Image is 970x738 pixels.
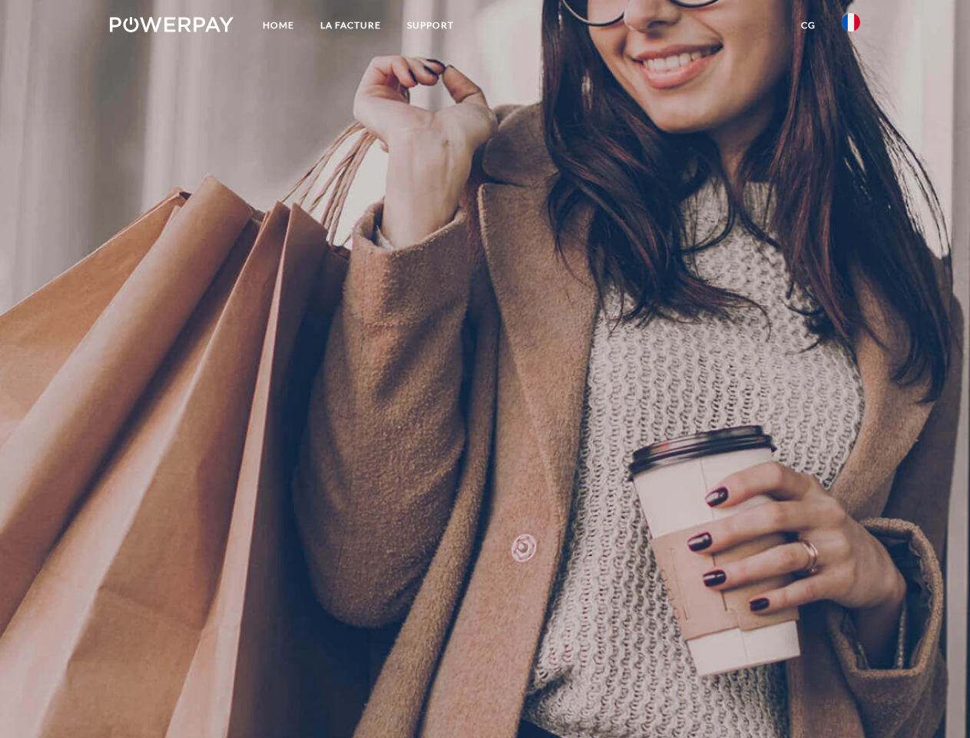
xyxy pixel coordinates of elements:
[250,12,307,39] a: Home
[788,12,829,39] a: CG
[307,12,394,39] a: LA FACTURE
[110,17,233,32] img: logo-powerpay-white.svg
[842,13,860,32] img: fr
[394,12,467,39] a: Support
